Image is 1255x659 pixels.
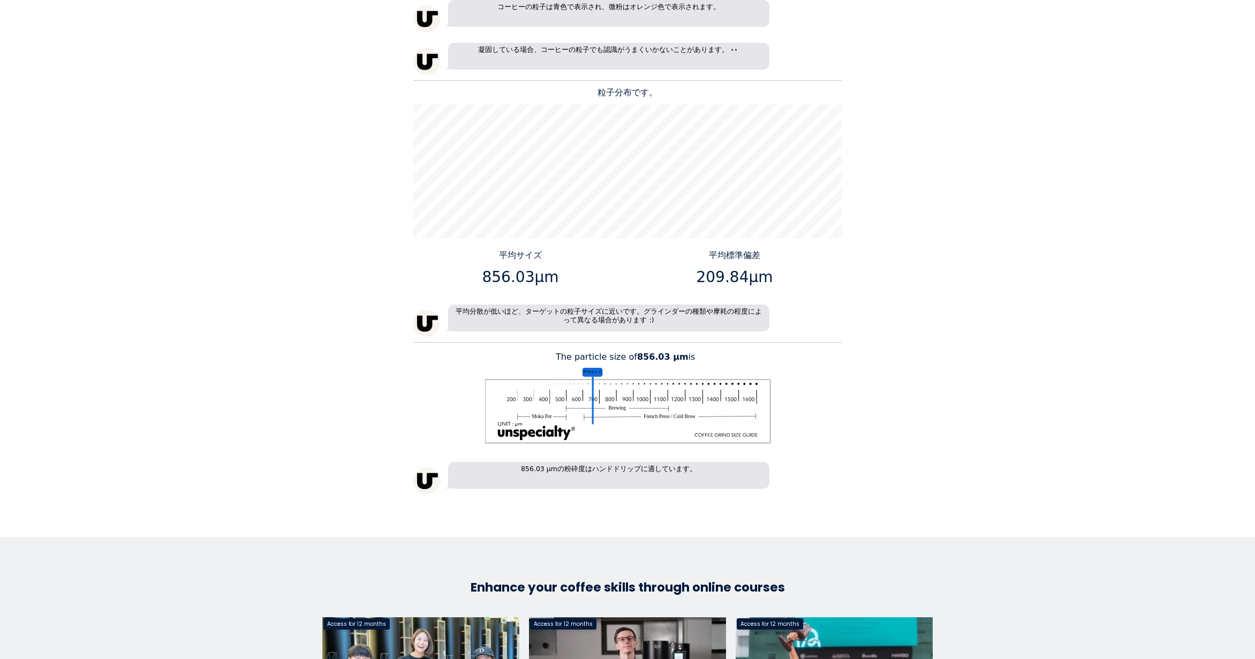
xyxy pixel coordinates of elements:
[413,467,440,494] img: unspecialty-logo
[632,266,838,289] p: 209.84μm
[413,48,440,75] img: unspecialty-logo
[418,266,624,289] p: 856.03μm
[413,351,842,363] p: The particle size of is
[413,86,842,99] p: 粒子分布です。
[413,310,440,337] img: unspecialty-logo
[448,462,769,489] p: 856.03 µmの粉砕度はハンドドリップに適しています。
[583,369,602,374] tspan: 平均サイズ
[632,249,838,262] p: 平均標準偏差
[448,305,769,331] p: 平均分散が低いほど、ターゲットの粒子サイズに近いです。グラインダーの種類や摩耗の程度によって異なる場合があります :)
[322,580,933,596] h3: Enhance your coffee skills through online courses
[637,352,689,362] b: 856.03 μm
[418,249,624,262] p: 平均サイズ
[413,5,440,32] img: unspecialty-logo
[448,43,769,70] p: 凝固している場合、コーヒーの粒子でも認識がうまくいかないことがあります。 👀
